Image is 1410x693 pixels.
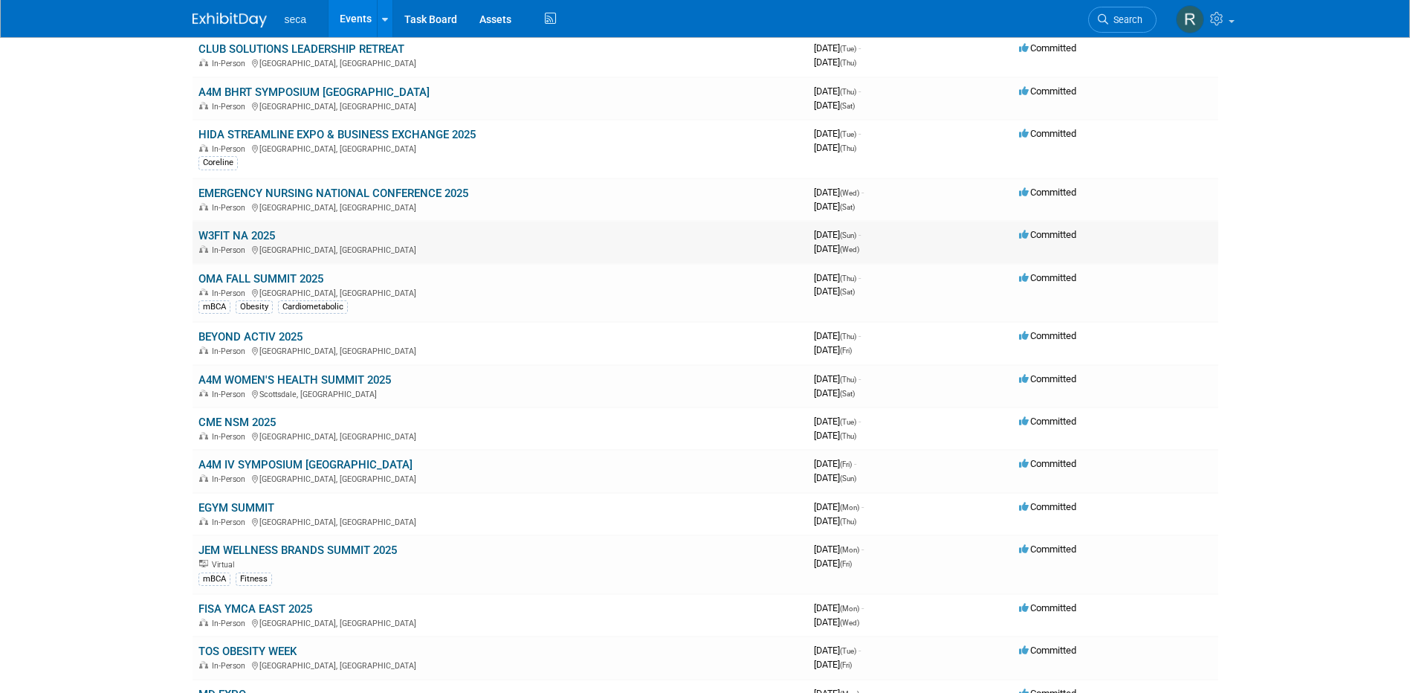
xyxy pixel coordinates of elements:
a: Search [1088,7,1157,33]
span: [DATE] [814,458,856,469]
div: mBCA [198,300,230,314]
img: In-Person Event [199,346,208,354]
span: [DATE] [814,100,855,111]
img: In-Person Event [199,661,208,668]
div: [GEOGRAPHIC_DATA], [GEOGRAPHIC_DATA] [198,659,802,671]
span: Committed [1019,373,1076,384]
div: Coreline [198,156,238,170]
span: (Mon) [840,605,859,613]
div: [GEOGRAPHIC_DATA], [GEOGRAPHIC_DATA] [198,142,802,154]
span: (Thu) [840,375,856,384]
span: Search [1108,14,1142,25]
span: [DATE] [814,286,855,297]
span: [DATE] [814,86,861,97]
span: (Mon) [840,546,859,554]
div: [GEOGRAPHIC_DATA], [GEOGRAPHIC_DATA] [198,515,802,527]
span: (Sat) [840,102,855,110]
img: In-Person Event [199,619,208,626]
span: (Thu) [840,274,856,283]
img: In-Person Event [199,518,208,525]
span: [DATE] [814,416,861,427]
span: Committed [1019,416,1076,427]
span: [DATE] [814,544,864,555]
span: [DATE] [814,272,861,283]
span: seca [285,13,307,25]
a: EMERGENCY NURSING NATIONAL CONFERENCE 2025 [198,187,468,200]
span: (Sun) [840,474,856,483]
span: (Fri) [840,346,852,355]
a: A4M WOMEN'S HEALTH SUMMIT 2025 [198,373,391,387]
span: (Sun) [840,231,856,239]
img: In-Person Event [199,59,208,66]
span: [DATE] [814,330,861,341]
span: - [858,645,861,656]
a: TOS OBESITY WEEK [198,645,297,658]
span: [DATE] [814,387,855,399]
a: FISA YMCA EAST 2025 [198,602,312,616]
span: - [854,458,856,469]
div: [GEOGRAPHIC_DATA], [GEOGRAPHIC_DATA] [198,286,802,298]
img: In-Person Event [199,474,208,482]
span: [DATE] [814,128,861,139]
span: In-Person [212,432,250,442]
span: (Tue) [840,45,856,53]
span: In-Person [212,245,250,255]
span: (Tue) [840,130,856,138]
span: - [858,229,861,240]
span: (Wed) [840,189,859,197]
span: - [861,187,864,198]
a: W3FIT NA 2025 [198,229,275,242]
span: (Tue) [840,647,856,655]
div: [GEOGRAPHIC_DATA], [GEOGRAPHIC_DATA] [198,344,802,356]
img: In-Person Event [199,289,208,296]
span: (Thu) [840,59,856,67]
div: [GEOGRAPHIC_DATA], [GEOGRAPHIC_DATA] [198,57,802,68]
span: In-Person [212,474,250,484]
span: In-Person [212,289,250,298]
span: [DATE] [814,57,856,68]
span: (Wed) [840,245,859,254]
img: Rachel Jordan [1176,5,1204,33]
span: - [858,128,861,139]
span: - [858,86,861,97]
span: [DATE] [814,42,861,54]
div: [GEOGRAPHIC_DATA], [GEOGRAPHIC_DATA] [198,201,802,213]
span: - [861,602,864,613]
div: [GEOGRAPHIC_DATA], [GEOGRAPHIC_DATA] [198,100,802,112]
span: (Fri) [840,560,852,568]
span: Committed [1019,272,1076,283]
img: In-Person Event [199,144,208,152]
span: [DATE] [814,515,856,526]
span: [DATE] [814,187,864,198]
span: Virtual [212,560,239,570]
div: Fitness [236,573,272,586]
span: Committed [1019,501,1076,512]
span: Committed [1019,458,1076,469]
span: - [858,42,861,54]
span: - [861,544,864,555]
span: In-Person [212,203,250,213]
span: (Sat) [840,288,855,296]
span: [DATE] [814,201,855,212]
span: Committed [1019,128,1076,139]
span: [DATE] [814,243,859,254]
span: Committed [1019,42,1076,54]
a: CME NSM 2025 [198,416,276,429]
span: (Thu) [840,432,856,440]
span: In-Person [212,102,250,112]
span: (Thu) [840,144,856,152]
span: [DATE] [814,501,864,512]
img: In-Person Event [199,390,208,397]
span: Committed [1019,330,1076,341]
img: In-Person Event [199,432,208,439]
span: (Fri) [840,661,852,669]
a: HIDA STREAMLINE EXPO & BUSINESS EXCHANGE 2025 [198,128,476,141]
span: [DATE] [814,659,852,670]
div: [GEOGRAPHIC_DATA], [GEOGRAPHIC_DATA] [198,472,802,484]
span: [DATE] [814,229,861,240]
span: (Thu) [840,88,856,96]
span: (Wed) [840,619,859,627]
span: In-Person [212,518,250,527]
div: Obesity [236,300,273,314]
div: [GEOGRAPHIC_DATA], [GEOGRAPHIC_DATA] [198,430,802,442]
